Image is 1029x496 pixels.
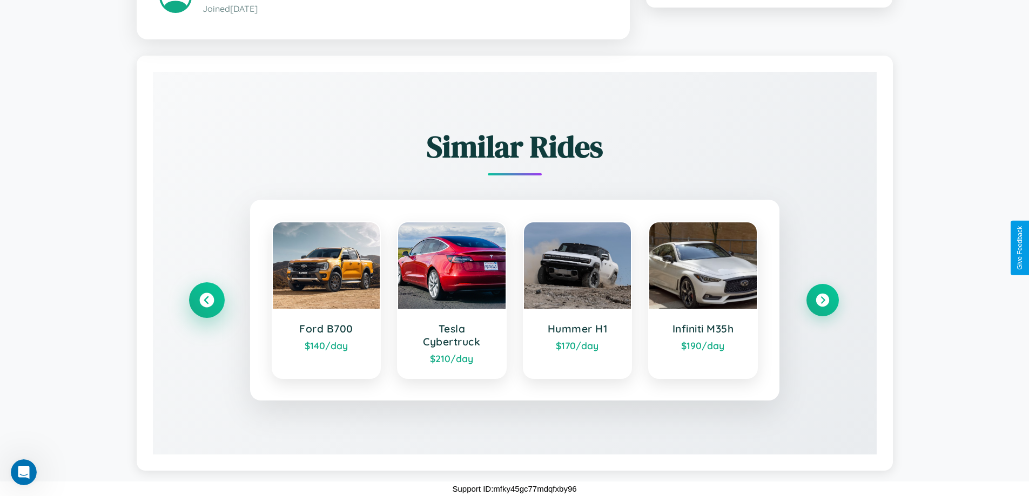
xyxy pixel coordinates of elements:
a: Tesla Cybertruck$210/day [397,221,507,379]
h3: Hummer H1 [535,322,621,335]
h3: Infiniti M35h [660,322,746,335]
h2: Similar Rides [191,126,839,167]
a: Ford B700$140/day [272,221,381,379]
div: $ 190 /day [660,339,746,351]
a: Infiniti M35h$190/day [648,221,758,379]
p: Joined [DATE] [203,1,607,17]
div: $ 170 /day [535,339,621,351]
div: $ 140 /day [284,339,369,351]
p: Support ID: mfky45gc77mdqfxby96 [452,481,576,496]
a: Hummer H1$170/day [523,221,633,379]
iframe: Intercom live chat [11,459,37,485]
div: Give Feedback [1016,226,1024,270]
h3: Tesla Cybertruck [409,322,495,348]
div: $ 210 /day [409,352,495,364]
h3: Ford B700 [284,322,369,335]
